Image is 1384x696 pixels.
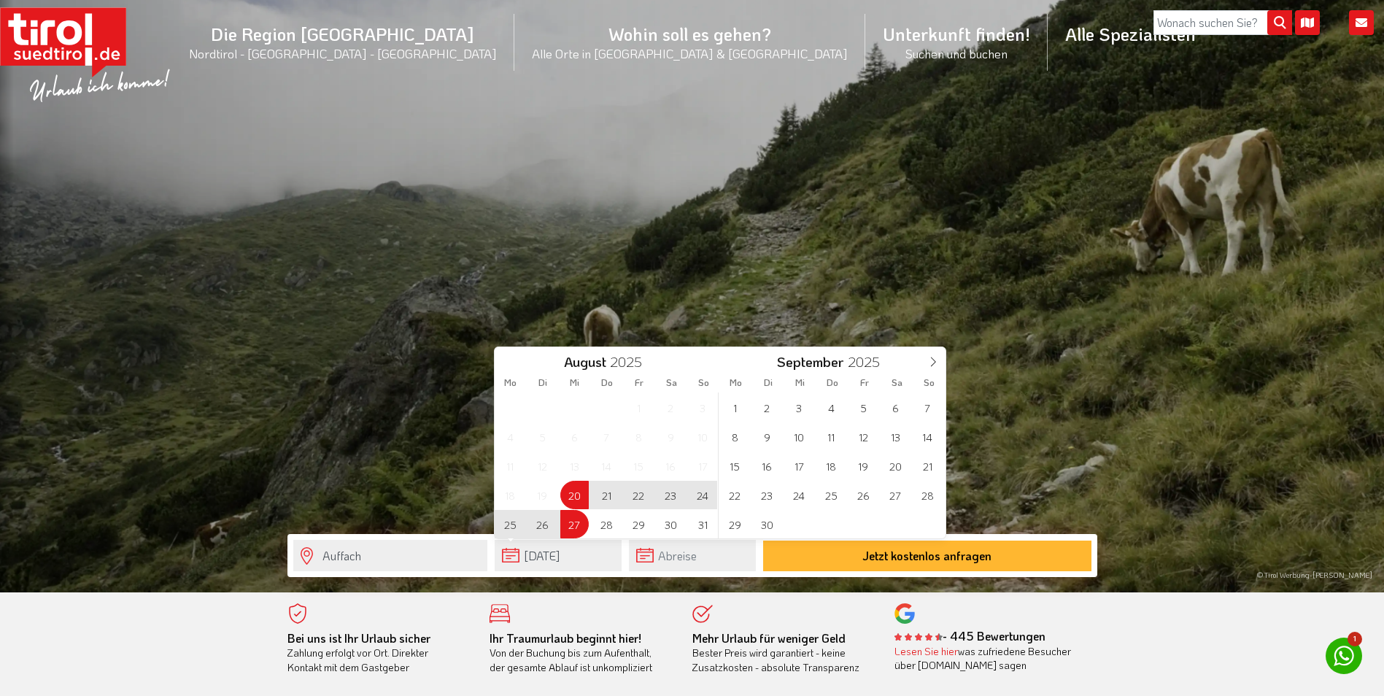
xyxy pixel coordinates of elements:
span: August 31, 2025 [689,510,717,538]
span: September 10, 2025 [785,422,813,451]
span: September 15, 2025 [721,452,749,480]
span: August 9, 2025 [657,422,685,451]
span: September 2, 2025 [753,393,781,422]
span: August 18, 2025 [496,481,525,509]
span: September 20, 2025 [881,452,910,480]
small: Suchen und buchen [883,45,1030,61]
span: September 25, 2025 [817,481,846,509]
span: August 4, 2025 [496,422,525,451]
i: Karte öffnen [1295,10,1320,35]
span: September 29, 2025 [721,510,749,538]
div: was zufriedene Besucher über [DOMAIN_NAME] sagen [894,644,1075,673]
span: So [913,378,945,387]
span: August 30, 2025 [657,510,685,538]
span: August 21, 2025 [592,481,621,509]
span: August 14, 2025 [592,452,621,480]
a: Unterkunft finden!Suchen und buchen [865,7,1048,77]
a: Lesen Sie hier [894,644,958,658]
a: Die Region [GEOGRAPHIC_DATA]Nordtirol - [GEOGRAPHIC_DATA] - [GEOGRAPHIC_DATA] [171,7,514,77]
span: September 21, 2025 [913,452,942,480]
div: Zahlung erfolgt vor Ort. Direkter Kontakt mit dem Gastgeber [287,631,468,675]
span: August 15, 2025 [625,452,653,480]
span: August 29, 2025 [625,510,653,538]
h1: Urlaub in Auffach [287,465,1097,505]
span: August 3, 2025 [689,393,717,422]
span: August 11, 2025 [496,452,525,480]
a: Alle Spezialisten [1048,7,1213,61]
span: Mi [784,378,816,387]
span: Do [816,378,848,387]
span: September 11, 2025 [817,422,846,451]
i: Kontakt [1349,10,1374,35]
span: August 22, 2025 [625,481,653,509]
span: September 7, 2025 [913,393,942,422]
span: September 30, 2025 [753,510,781,538]
button: Jetzt kostenlos anfragen [763,541,1091,571]
input: Wonach suchen Sie? [1153,10,1292,35]
span: Sa [881,378,913,387]
span: September 13, 2025 [881,422,910,451]
input: Year [843,352,892,371]
span: August 10, 2025 [689,422,717,451]
span: Mo [720,378,752,387]
span: Sa [655,378,687,387]
span: September 6, 2025 [881,393,910,422]
a: Wohin soll es gehen?Alle Orte in [GEOGRAPHIC_DATA] & [GEOGRAPHIC_DATA] [514,7,865,77]
span: August 19, 2025 [528,481,557,509]
span: Fr [848,378,881,387]
span: August 2, 2025 [657,393,685,422]
b: Ihr Traumurlaub beginnt hier! [490,630,641,646]
small: Nordtirol - [GEOGRAPHIC_DATA] - [GEOGRAPHIC_DATA] [189,45,497,61]
a: 1 [1326,638,1362,674]
b: Mehr Urlaub für weniger Geld [692,630,846,646]
span: Fr [623,378,655,387]
span: August [564,355,606,369]
input: Anreise [495,540,622,571]
input: Year [606,352,654,371]
span: August 26, 2025 [528,510,557,538]
small: Alle Orte in [GEOGRAPHIC_DATA] & [GEOGRAPHIC_DATA] [532,45,848,61]
span: August 23, 2025 [657,481,685,509]
span: August 27, 2025 [560,510,589,538]
div: Von der Buchung bis zum Aufenthalt, der gesamte Ablauf ist unkompliziert [490,631,670,675]
span: August 13, 2025 [560,452,589,480]
span: September 18, 2025 [817,452,846,480]
span: September 26, 2025 [849,481,878,509]
span: September 12, 2025 [849,422,878,451]
span: September 4, 2025 [817,393,846,422]
span: August 28, 2025 [592,510,621,538]
span: August 17, 2025 [689,452,717,480]
span: September 17, 2025 [785,452,813,480]
span: September 3, 2025 [785,393,813,422]
span: August 5, 2025 [528,422,557,451]
span: Di [527,378,559,387]
input: Wo soll's hingehen? [293,540,487,571]
span: Di [752,378,784,387]
span: August 1, 2025 [625,393,653,422]
span: September 9, 2025 [753,422,781,451]
b: Bei uns ist Ihr Urlaub sicher [287,630,430,646]
span: August 12, 2025 [528,452,557,480]
span: August 24, 2025 [689,481,717,509]
div: Bester Preis wird garantiert - keine Zusatzkosten - absolute Transparenz [692,631,873,675]
span: September 14, 2025 [913,422,942,451]
span: August 16, 2025 [657,452,685,480]
span: August 8, 2025 [625,422,653,451]
span: Mi [559,378,591,387]
span: September 22, 2025 [721,481,749,509]
span: August 25, 2025 [496,510,525,538]
span: September [777,355,843,369]
span: September 24, 2025 [785,481,813,509]
span: September 1, 2025 [721,393,749,422]
span: September 23, 2025 [753,481,781,509]
span: September 8, 2025 [721,422,749,451]
span: Mo [495,378,527,387]
span: 1 [1348,632,1362,646]
span: August 6, 2025 [560,422,589,451]
b: - 445 Bewertungen [894,628,1045,643]
span: September 16, 2025 [753,452,781,480]
input: Abreise [629,540,756,571]
span: Do [591,378,623,387]
span: September 27, 2025 [881,481,910,509]
span: August 7, 2025 [592,422,621,451]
